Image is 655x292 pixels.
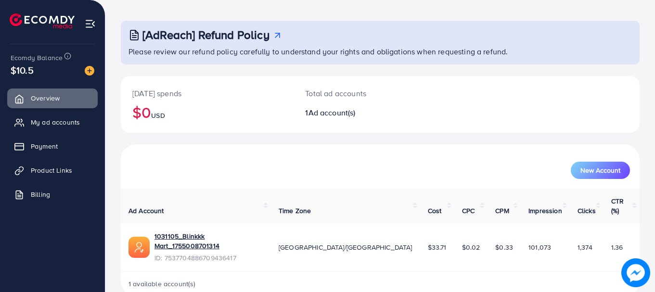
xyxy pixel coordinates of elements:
[132,103,282,121] h2: $0
[7,137,98,156] a: Payment
[31,165,72,175] span: Product Links
[31,190,50,199] span: Billing
[10,13,75,28] img: logo
[305,108,412,117] h2: 1
[462,242,480,252] span: $0.02
[571,162,630,179] button: New Account
[611,242,623,252] span: 1.36
[11,63,34,77] span: $10.5
[151,111,165,120] span: USD
[154,231,263,251] a: 1031105_Blinkkk Mart_1755008701314
[31,117,80,127] span: My ad accounts
[128,46,634,57] p: Please review our refund policy carefully to understand your rights and obligations when requesti...
[7,185,98,204] a: Billing
[580,167,620,174] span: New Account
[85,66,94,76] img: image
[128,237,150,258] img: ic-ads-acc.e4c84228.svg
[578,206,596,216] span: Clicks
[611,196,624,216] span: CTR (%)
[495,242,513,252] span: $0.33
[462,206,475,216] span: CPC
[428,242,447,252] span: $33.71
[7,161,98,180] a: Product Links
[31,141,58,151] span: Payment
[11,53,63,63] span: Ecomdy Balance
[31,93,60,103] span: Overview
[528,242,551,252] span: 101,073
[132,88,282,99] p: [DATE] spends
[528,206,562,216] span: Impression
[305,88,412,99] p: Total ad accounts
[7,113,98,132] a: My ad accounts
[428,206,442,216] span: Cost
[279,242,412,252] span: [GEOGRAPHIC_DATA]/[GEOGRAPHIC_DATA]
[154,253,263,263] span: ID: 7537704886709436417
[621,258,650,287] img: image
[495,206,509,216] span: CPM
[128,279,196,289] span: 1 available account(s)
[142,28,270,42] h3: [AdReach] Refund Policy
[128,206,164,216] span: Ad Account
[279,206,311,216] span: Time Zone
[578,242,593,252] span: 1,374
[85,18,96,29] img: menu
[7,89,98,108] a: Overview
[308,107,356,118] span: Ad account(s)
